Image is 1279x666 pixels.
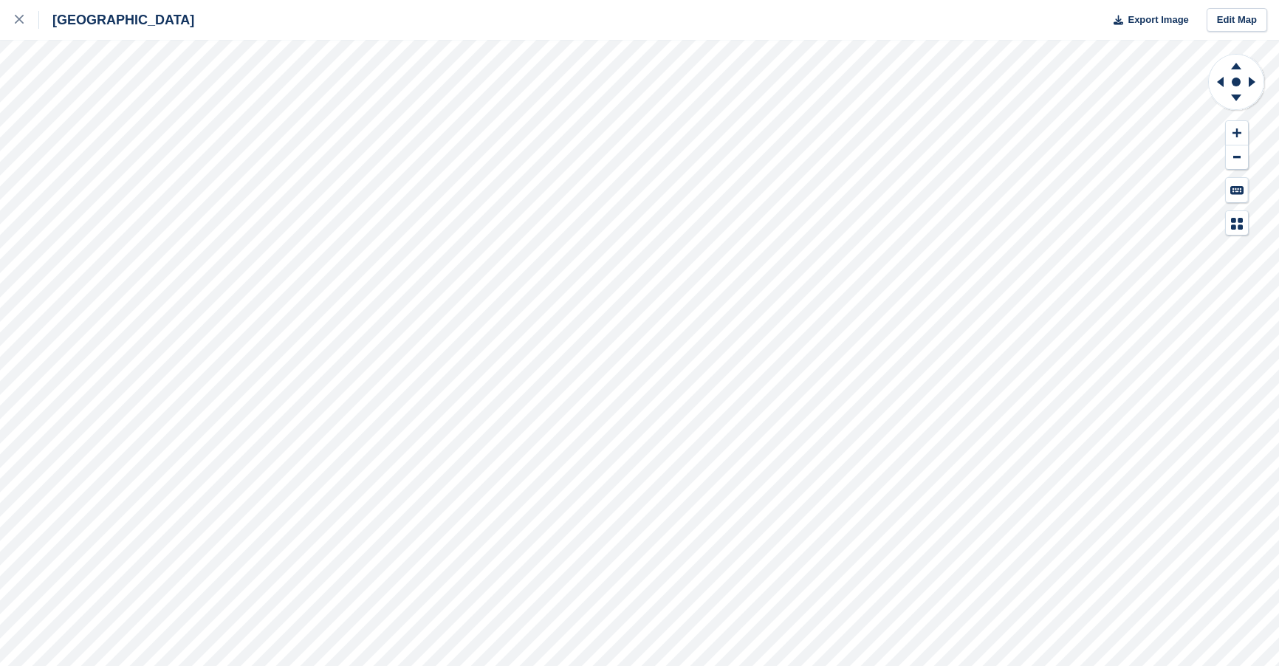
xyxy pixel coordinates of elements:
button: Map Legend [1226,211,1248,236]
button: Zoom In [1226,121,1248,145]
span: Export Image [1128,13,1188,27]
button: Keyboard Shortcuts [1226,178,1248,202]
button: Zoom Out [1226,145,1248,170]
a: Edit Map [1207,8,1267,32]
div: [GEOGRAPHIC_DATA] [39,11,194,29]
button: Export Image [1105,8,1189,32]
